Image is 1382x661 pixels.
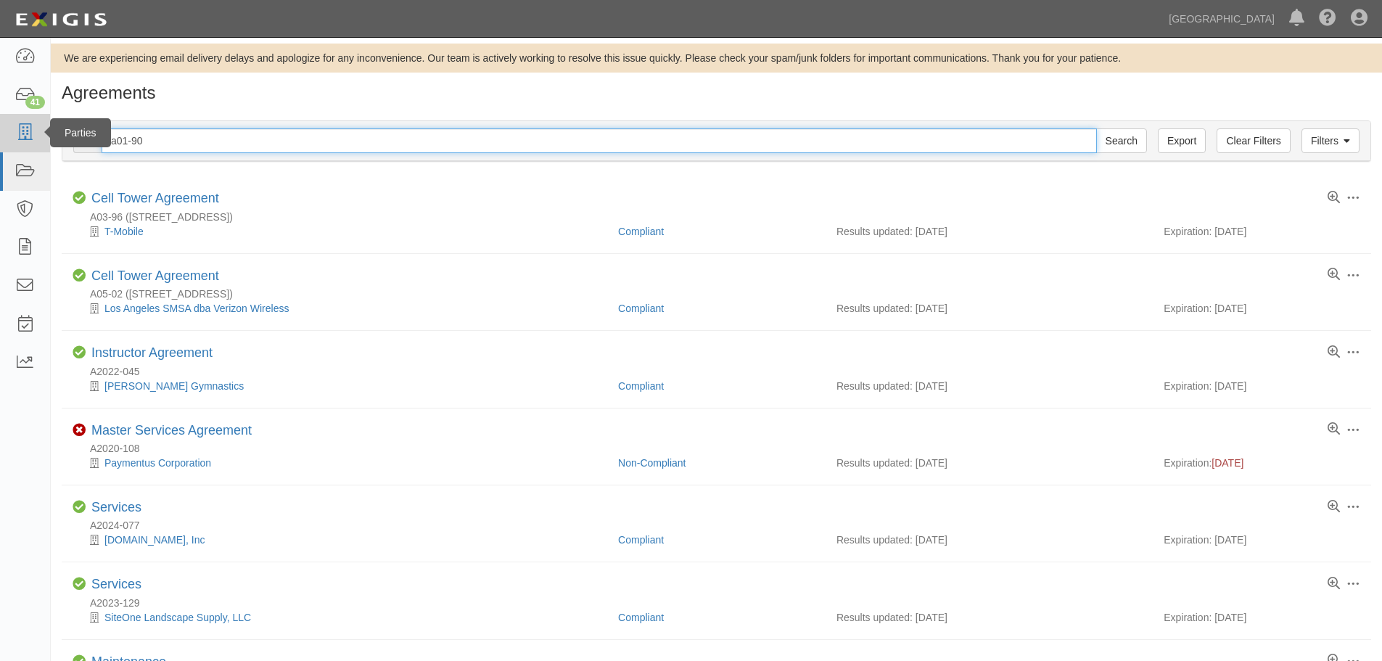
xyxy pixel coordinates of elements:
a: View results summary [1328,423,1340,436]
input: Search [1096,128,1147,153]
a: Cell Tower Agreement [91,191,219,205]
div: Paymentus Corporation [73,456,607,470]
a: [PERSON_NAME] Gymnastics [104,380,244,392]
div: SiteOne Landscape Supply, LLC [73,610,607,625]
a: Compliant [618,534,664,546]
div: Services [91,500,141,516]
div: 41 [25,96,45,109]
i: Compliant [73,346,86,359]
i: Compliant [73,578,86,591]
div: Master Services Agreement [91,423,252,439]
div: Results updated: [DATE] [836,610,1142,625]
i: Non-Compliant [73,424,86,437]
a: Compliant [618,612,664,623]
div: Instructor Agreement [91,345,213,361]
h1: Agreements [62,83,1371,102]
a: Compliant [618,226,664,237]
div: Parties [50,118,111,147]
div: A2020-108 [73,441,1371,456]
div: A03-96 (6090 Pine Avenue) [73,210,1371,224]
div: Results updated: [DATE] [836,533,1142,547]
a: View results summary [1328,192,1340,205]
div: Results updated: [DATE] [836,224,1142,239]
div: Expiration: [1164,456,1360,470]
div: Results updated: [DATE] [836,456,1142,470]
a: T-Mobile [104,226,144,237]
div: T-Mobile [73,224,607,239]
a: Non-Compliant [618,457,686,469]
i: Compliant [73,269,86,282]
a: View results summary [1328,346,1340,359]
a: View results summary [1328,578,1340,591]
div: Expiration: [DATE] [1164,533,1360,547]
a: Services [91,577,141,591]
a: Instructor Agreement [91,345,213,360]
div: Expiration: [DATE] [1164,224,1360,239]
input: Search [102,128,1097,153]
a: Cell Tower Agreement [91,268,219,283]
a: Clear Filters [1217,128,1290,153]
a: View results summary [1328,268,1340,282]
span: [DATE] [1212,457,1243,469]
a: Los Angeles SMSA dba Verizon Wireless [104,303,289,314]
i: Compliant [73,501,86,514]
a: [DOMAIN_NAME], Inc [104,534,205,546]
a: SiteOne Landscape Supply, LLC [104,612,251,623]
div: Cell Tower Agreement [91,268,219,284]
i: Compliant [73,192,86,205]
div: A05-02 (6090 Pine Avenue) [73,287,1371,301]
div: Expiration: [DATE] [1164,301,1360,316]
a: Master Services Agreement [91,423,252,438]
a: [GEOGRAPHIC_DATA] [1161,4,1282,33]
div: We are experiencing email delivery delays and apologize for any inconvenience. Our team is active... [51,51,1382,65]
div: Cell Tower Agreement [91,191,219,207]
a: Export [1158,128,1206,153]
div: Results updated: [DATE] [836,301,1142,316]
div: A2024-077 [73,518,1371,533]
div: Results updated: [DATE] [836,379,1142,393]
img: logo-5460c22ac91f19d4615b14bd174203de0afe785f0fc80cf4dbbc73dc1793850b.png [11,7,111,33]
div: Sokol Gymnastics [73,379,607,393]
div: Expiration: [DATE] [1164,379,1360,393]
a: Services [91,500,141,514]
i: Help Center - Complianz [1319,10,1336,28]
div: Los Angeles SMSA dba Verizon Wireless [73,301,607,316]
a: Paymentus Corporation [104,457,211,469]
a: View results summary [1328,501,1340,514]
a: Compliant [618,303,664,314]
div: Rent-A-Fence.Com, Inc [73,533,607,547]
a: Filters [1301,128,1360,153]
div: A2022-045 [73,364,1371,379]
a: Compliant [618,380,664,392]
div: Services [91,577,141,593]
div: A2023-129 [73,596,1371,610]
div: Expiration: [DATE] [1164,610,1360,625]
